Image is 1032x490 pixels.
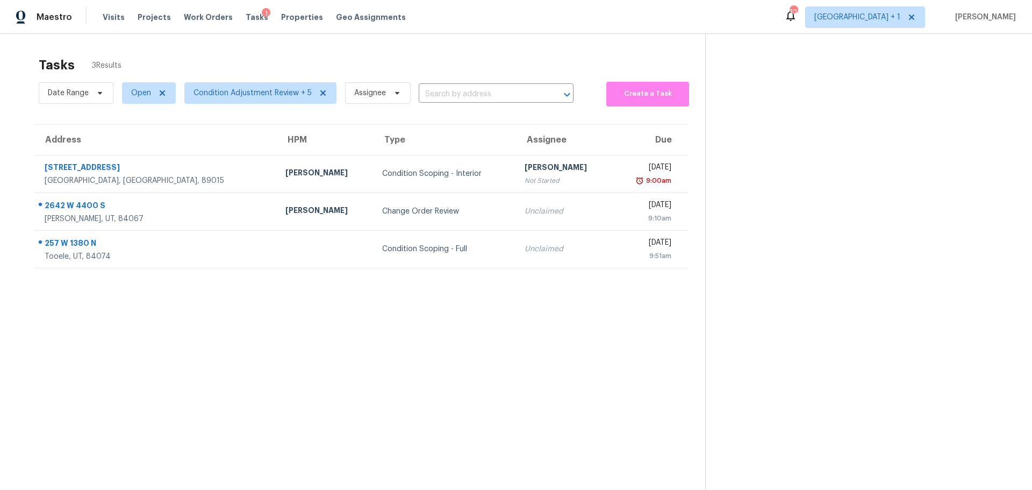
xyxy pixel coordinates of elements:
span: Create a Task [612,88,684,100]
div: Not Started [525,175,605,186]
div: [GEOGRAPHIC_DATA], [GEOGRAPHIC_DATA], 89015 [45,175,268,186]
span: Tasks [246,13,268,21]
span: Work Orders [184,12,233,23]
div: 9:10am [622,213,671,224]
div: [PERSON_NAME] [285,167,365,181]
span: Maestro [37,12,72,23]
button: Open [560,87,575,102]
div: [PERSON_NAME] [285,205,365,218]
span: Assignee [354,88,386,98]
th: Assignee [516,125,613,155]
div: [DATE] [622,162,671,175]
div: Condition Scoping - Interior [382,168,507,179]
img: Overdue Alarm Icon [635,175,644,186]
th: Address [34,125,277,155]
th: Type [374,125,516,155]
span: Projects [138,12,171,23]
span: Date Range [48,88,89,98]
div: [STREET_ADDRESS] [45,162,268,175]
div: Unclaimed [525,206,605,217]
div: [DATE] [622,200,671,213]
div: 9:51am [622,251,671,261]
span: [PERSON_NAME] [951,12,1016,23]
div: 257 W 1380 N [45,238,268,251]
h2: Tasks [39,60,75,70]
div: Condition Scoping - Full [382,244,507,254]
div: [PERSON_NAME] [525,162,605,175]
span: Condition Adjustment Review + 5 [193,88,312,98]
div: Tooele, UT, 84074 [45,251,268,262]
div: Change Order Review [382,206,507,217]
div: 1 [262,8,270,19]
button: Create a Task [606,82,689,106]
div: 10 [790,6,797,17]
th: Due [613,125,688,155]
div: 9:00am [644,175,671,186]
input: Search by address [419,86,543,103]
div: 2642 W 4400 S [45,200,268,214]
span: Properties [281,12,323,23]
div: Unclaimed [525,244,605,254]
th: HPM [277,125,374,155]
span: Open [131,88,151,98]
span: Visits [103,12,125,23]
div: [DATE] [622,237,671,251]
span: 3 Results [92,60,121,71]
span: Geo Assignments [336,12,406,23]
span: [GEOGRAPHIC_DATA] + 1 [814,12,900,23]
div: [PERSON_NAME], UT, 84067 [45,214,268,224]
